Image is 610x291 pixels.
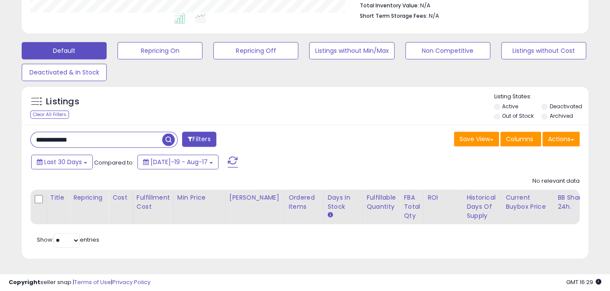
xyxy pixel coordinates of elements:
[327,193,359,211] div: Days In Stock
[177,193,222,202] div: Min Price
[404,193,420,220] div: FBA Total Qty
[550,103,582,110] label: Deactivated
[532,177,580,185] div: No relevant data
[37,236,99,244] span: Show: entries
[137,193,170,211] div: Fulfillment Cost
[360,12,427,19] b: Short Term Storage Fees:
[182,132,216,147] button: Filters
[501,42,586,59] button: Listings without Cost
[542,132,580,146] button: Actions
[427,193,459,202] div: ROI
[46,96,79,108] h5: Listings
[112,193,129,202] div: Cost
[502,103,518,110] label: Active
[31,155,93,169] button: Last 30 Days
[22,42,107,59] button: Default
[30,110,69,119] div: Clear All Filters
[229,193,281,202] div: [PERSON_NAME]
[360,2,419,9] b: Total Inventory Value:
[74,278,111,286] a: Terms of Use
[366,193,396,211] div: Fulfillable Quantity
[405,42,490,59] button: Non Competitive
[550,112,573,120] label: Archived
[73,193,105,202] div: Repricing
[9,278,150,287] div: seller snap | |
[494,93,588,101] p: Listing States:
[506,193,550,211] div: Current Buybox Price
[466,193,498,220] div: Historical Days Of Supply
[94,158,134,167] span: Compared to:
[117,42,202,59] button: Repricing On
[500,132,541,146] button: Columns
[309,42,394,59] button: Listings without Min/Max
[558,193,589,211] div: BB Share 24h.
[429,12,439,20] span: N/A
[213,42,298,59] button: Repricing Off
[50,193,66,202] div: Title
[566,278,601,286] span: 2025-09-17 16:29 GMT
[288,193,320,211] div: Ordered Items
[137,155,219,169] button: [DATE]-19 - Aug-17
[454,132,499,146] button: Save View
[22,64,107,81] button: Deactivated & In Stock
[44,158,82,166] span: Last 30 Days
[506,135,533,143] span: Columns
[150,158,208,166] span: [DATE]-19 - Aug-17
[112,278,150,286] a: Privacy Policy
[502,112,534,120] label: Out of Stock
[327,211,333,219] small: Days In Stock.
[9,278,40,286] strong: Copyright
